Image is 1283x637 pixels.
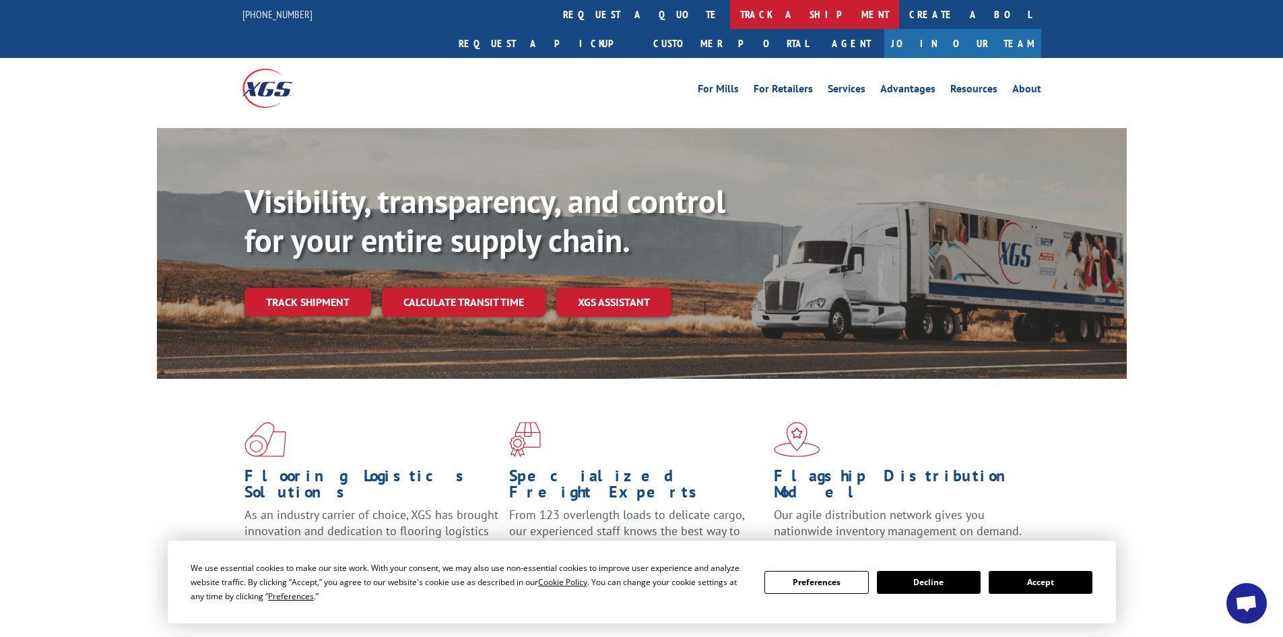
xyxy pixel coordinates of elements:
[764,571,868,594] button: Preferences
[884,29,1041,58] a: Join Our Team
[556,288,671,317] a: XGS ASSISTANT
[989,571,1092,594] button: Accept
[774,468,1028,507] h1: Flagship Distribution Model
[538,576,587,588] span: Cookie Policy
[880,84,935,98] a: Advantages
[509,507,764,567] p: From 123 overlength loads to delicate cargo, our experienced staff knows the best way to move you...
[244,288,371,316] a: Track shipment
[828,84,865,98] a: Services
[268,590,314,602] span: Preferences
[244,507,498,555] span: As an industry carrier of choice, XGS has brought innovation and dedication to flooring logistics...
[449,29,643,58] a: Request a pickup
[754,84,813,98] a: For Retailers
[1012,84,1041,98] a: About
[244,180,725,261] b: Visibility, transparency, and control for your entire supply chain.
[877,571,981,594] button: Decline
[698,84,739,98] a: For Mills
[242,7,312,21] a: [PHONE_NUMBER]
[244,422,286,457] img: xgs-icon-total-supply-chain-intelligence-red
[774,507,1022,539] span: Our agile distribution network gives you nationwide inventory management on demand.
[643,29,818,58] a: Customer Portal
[191,561,748,603] div: We use essential cookies to make our site work. With your consent, we may also use non-essential ...
[818,29,884,58] a: Agent
[774,422,820,457] img: xgs-icon-flagship-distribution-model-red
[509,468,764,507] h1: Specialized Freight Experts
[244,468,499,507] h1: Flooring Logistics Solutions
[950,84,997,98] a: Resources
[168,541,1116,624] div: Cookie Consent Prompt
[509,422,541,457] img: xgs-icon-focused-on-flooring-red
[1226,583,1267,624] a: Open chat
[382,288,546,317] a: Calculate transit time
